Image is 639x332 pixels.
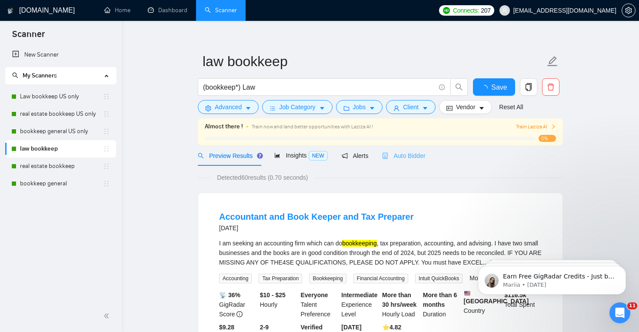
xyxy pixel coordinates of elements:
[103,93,110,100] span: holder
[450,78,468,96] button: search
[341,292,377,298] b: Intermediate
[256,152,264,160] div: Tooltip anchor
[5,158,116,175] li: real estate bookkeep
[421,290,462,319] div: Duration
[5,28,52,46] span: Scanner
[319,105,325,111] span: caret-down
[20,158,103,175] a: real estate bookkeep
[451,83,467,91] span: search
[465,248,639,309] iframe: Intercom notifications message
[309,151,328,161] span: NEW
[103,163,110,170] span: holder
[446,105,453,111] span: idcard
[473,78,515,96] button: Save
[382,324,401,331] b: ⭐️ 4.82
[20,88,103,105] a: Law bookkeep US only
[198,153,204,159] span: search
[342,152,369,159] span: Alerts
[219,212,414,221] a: Accountant and Book Keeper and Tax Preparer
[382,153,388,159] span: robot
[7,4,13,18] img: logo
[423,292,457,308] b: More than 6 months
[5,140,116,158] li: law bookkeep
[205,105,211,111] span: setting
[211,173,314,182] span: Detected 60 results (0.70 seconds)
[5,175,116,192] li: bookkeep general
[219,274,252,283] span: Accounting
[274,152,327,159] span: Insights
[5,88,116,105] li: Law bookkeep US only
[103,312,112,320] span: double-left
[622,3,636,17] button: setting
[12,72,18,78] span: search
[299,290,340,319] div: Talent Preference
[203,50,545,72] input: Scanner name...
[491,82,507,93] span: Save
[260,292,286,298] b: $10 - $25
[516,123,556,131] button: Train Laziza AI
[342,153,348,159] span: notification
[309,274,346,283] span: Bookkeeping
[393,105,399,111] span: user
[382,152,425,159] span: Auto Bidder
[481,85,491,92] span: loading
[481,6,490,15] span: 207
[382,292,416,308] b: More than 30 hrs/week
[236,311,243,317] span: info-circle
[464,290,470,296] img: 🇺🇸
[20,175,103,192] a: bookkeep general
[20,105,103,123] a: real estate bookkeep US only
[622,7,636,14] a: setting
[219,324,234,331] b: $9.28
[386,100,436,114] button: userClientcaret-down
[380,290,421,319] div: Hourly Load
[258,290,299,319] div: Hourly
[5,105,116,123] li: real estate bookkeep US only
[219,238,542,267] div: I am seeking an accounting firm which can do , tax preparation, accounting, and advising. I have ...
[439,100,492,114] button: idcardVendorcaret-down
[301,324,323,331] b: Verified
[5,123,116,140] li: bookkeep general US only
[520,83,537,91] span: copy
[422,105,428,111] span: caret-down
[439,84,445,90] span: info-circle
[539,135,556,142] span: 0%
[542,83,559,91] span: delete
[198,152,260,159] span: Preview Results
[464,290,529,305] b: [GEOGRAPHIC_DATA]
[301,292,328,298] b: Everyone
[342,240,376,247] mark: bookkeeping
[547,56,558,67] span: edit
[104,7,130,14] a: homeHome
[627,302,637,309] span: 11
[198,100,259,114] button: settingAdvancedcaret-down
[23,72,57,79] span: My Scanners
[520,78,537,96] button: copy
[336,100,383,114] button: folderJobscaret-down
[219,292,240,298] b: 📡 36%
[279,102,315,112] span: Job Category
[341,324,361,331] b: [DATE]
[205,122,243,131] span: Almost there !
[415,274,463,283] span: Intuit QuickBooks
[270,105,276,111] span: bars
[262,100,332,114] button: barsJob Categorycaret-down
[20,123,103,140] a: bookkeep general US only
[203,82,435,93] input: Search Freelance Jobs...
[403,102,419,112] span: Client
[443,7,450,14] img: upwork-logo.png
[103,180,110,187] span: holder
[12,72,57,79] span: My Scanners
[343,105,349,111] span: folder
[542,78,559,96] button: delete
[499,102,523,112] a: Reset All
[479,105,485,111] span: caret-down
[245,105,251,111] span: caret-down
[219,223,414,233] div: [DATE]
[609,302,630,323] iframe: Intercom live chat
[453,6,479,15] span: Connects:
[259,274,302,283] span: Tax Preparation
[148,7,187,14] a: dashboardDashboard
